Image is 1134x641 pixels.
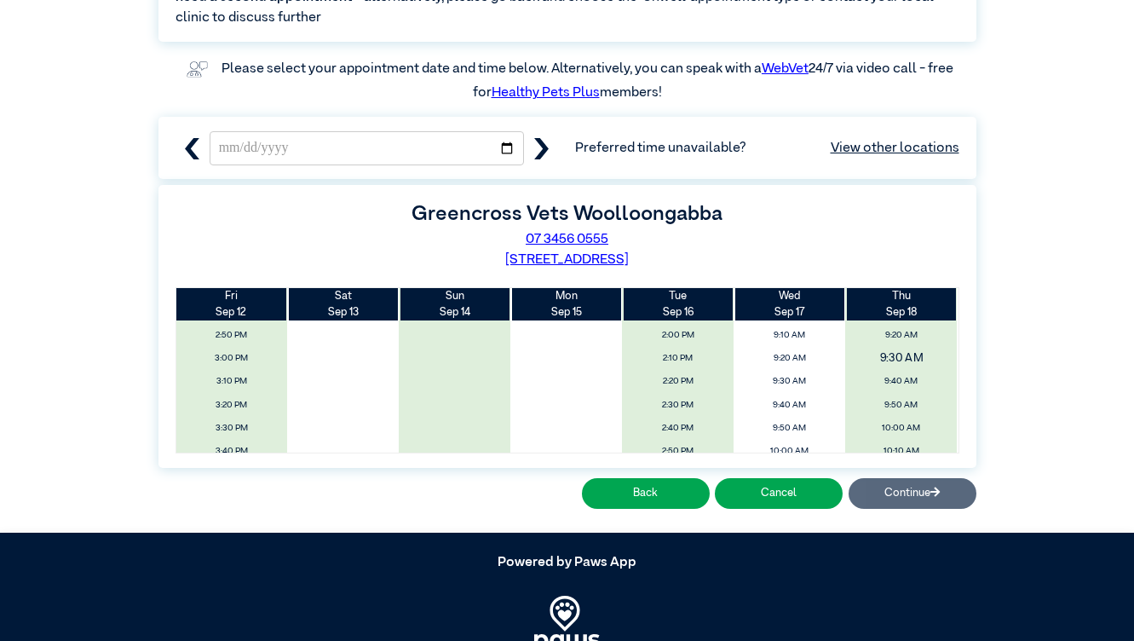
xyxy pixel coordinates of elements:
button: Cancel [715,478,843,508]
th: Sep 18 [845,288,957,320]
img: vet [181,55,213,83]
span: 9:20 AM [739,349,841,368]
span: 10:00 AM [739,442,841,461]
a: Healthy Pets Plus [492,86,600,100]
span: 9:20 AM [850,326,953,345]
span: 9:40 AM [739,396,841,415]
span: 3:30 PM [181,419,283,438]
span: Preferred time unavailable? [575,138,958,159]
span: 3:20 PM [181,396,283,415]
h5: Powered by Paws App [158,555,976,571]
span: 3:10 PM [181,372,283,391]
span: 2:50 PM [181,326,283,345]
th: Sep 14 [399,288,510,320]
span: 2:50 PM [627,442,729,461]
span: 9:50 AM [739,419,841,438]
a: [STREET_ADDRESS] [505,253,629,267]
span: 2:40 PM [627,419,729,438]
span: 3:40 PM [181,442,283,461]
a: WebVet [762,62,809,76]
span: 9:30 AM [739,372,841,391]
span: 10:10 AM [850,442,953,461]
a: View other locations [831,138,959,159]
span: 2:30 PM [627,396,729,415]
span: 2:20 PM [627,372,729,391]
span: 2:10 PM [627,349,729,368]
label: Greencross Vets Woolloongabba [412,204,722,224]
span: 10:00 AM [850,419,953,438]
th: Sep 16 [622,288,734,320]
span: 3:00 PM [181,349,283,368]
th: Sep 13 [287,288,399,320]
a: 07 3456 0555 [526,233,608,246]
th: Sep 15 [510,288,622,320]
span: 9:10 AM [739,326,841,345]
span: 9:40 AM [850,372,953,391]
th: Sep 17 [734,288,845,320]
span: 9:50 AM [850,396,953,415]
label: Please select your appointment date and time below. Alternatively, you can speak with a 24/7 via ... [222,62,956,100]
th: Sep 12 [176,288,288,320]
button: Back [582,478,710,508]
span: 9:30 AM [835,345,968,371]
span: 2:00 PM [627,326,729,345]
